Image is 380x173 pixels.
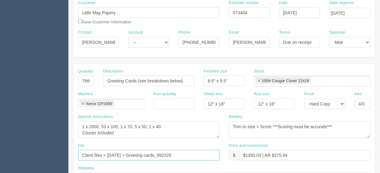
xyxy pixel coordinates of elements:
[78,68,93,74] label: Quantity
[78,114,113,120] label: Special instructions
[78,30,92,35] label: Contact
[103,68,123,74] label: Description
[86,102,112,106] div: Xerox CP1000
[204,68,227,74] label: Finished size
[229,114,243,120] label: Bindery
[178,30,190,35] label: Phone
[229,150,239,161] div: $
[229,121,370,138] textarea: Trim to size + Score ***Scoring must be accurate***
[262,79,309,83] div: 100# Cougar Cover 12x18
[229,30,239,35] label: Email
[154,91,176,97] label: Run quantity
[78,7,220,18] input: Enter customer name
[78,121,220,138] textarea: 1 x 2000, 53 x 100, 1 x 70, 5 x 50, 1 x 40 Courier included
[78,91,93,97] label: Machine
[128,30,143,35] label: Account
[355,91,362,97] label: Inks
[229,143,268,149] label: Price and commission
[204,91,223,97] label: Sheet size
[254,68,264,74] label: Stock
[279,30,290,35] label: Terms
[78,143,85,149] label: File
[304,91,314,97] label: Proof
[78,165,94,171] label: Shipping
[254,91,270,97] label: Run size
[329,30,345,35] label: Salesrep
